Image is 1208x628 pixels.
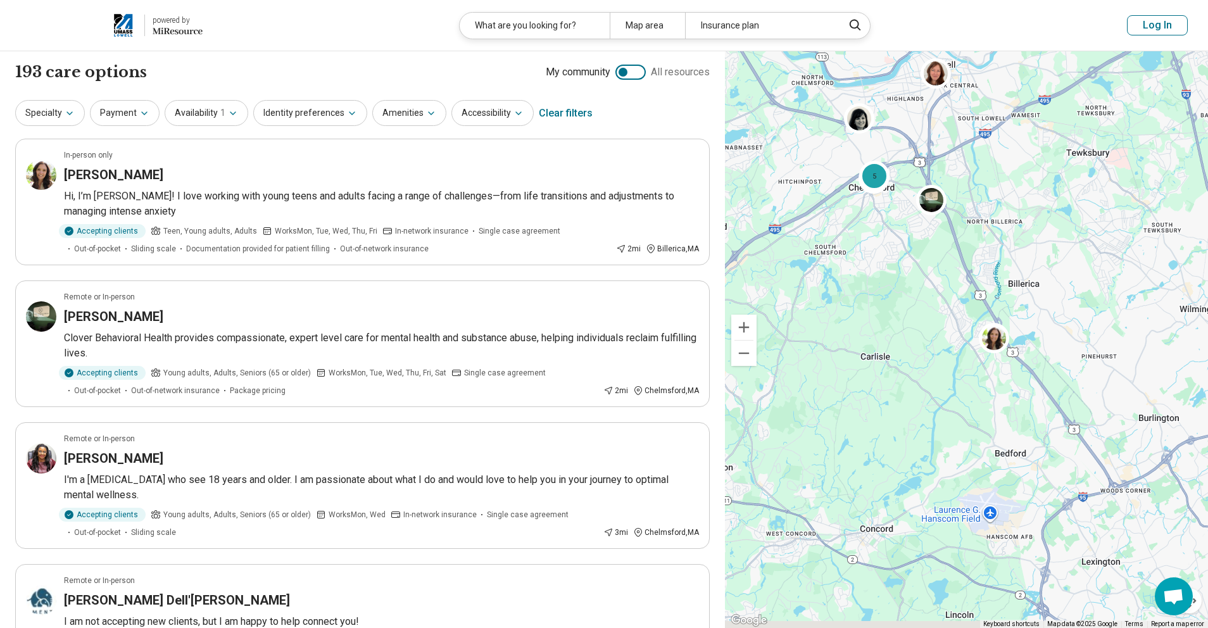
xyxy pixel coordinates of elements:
p: In-person only [64,149,113,161]
span: My community [546,65,610,80]
div: Billerica , MA [646,243,699,254]
span: In-network insurance [395,225,469,237]
span: Documentation provided for patient filling [186,243,330,254]
p: Clover Behavioral Health provides compassionate, expert level care for mental health and substanc... [64,330,699,361]
a: University of Massachusetts, Lowellpowered by [20,10,203,41]
img: University of Massachusetts, Lowell [110,10,137,41]
div: 2 mi [616,243,641,254]
h1: 193 care options [15,61,147,83]
span: Works Mon, Tue, Wed, Thu, Fri [275,225,377,237]
a: Report a map error [1151,620,1204,627]
span: Teen, Young adults, Adults [163,225,257,237]
span: Young adults, Adults, Seniors (65 or older) [163,509,311,520]
span: Out-of-pocket [74,527,121,538]
div: Accepting clients [59,366,146,380]
div: 3 mi [603,527,628,538]
h3: [PERSON_NAME] [64,166,163,184]
div: Open chat [1155,577,1193,615]
span: Out-of-network insurance [131,385,220,396]
button: Log In [1127,15,1188,35]
button: Amenities [372,100,446,126]
span: In-network insurance [403,509,477,520]
button: Availability1 [165,100,248,126]
span: Out-of-pocket [74,385,121,396]
div: 5 [859,161,890,191]
button: Zoom out [731,341,757,366]
h3: [PERSON_NAME] [64,449,163,467]
button: Accessibility [451,100,534,126]
div: Clear filters [539,98,593,129]
button: Payment [90,100,160,126]
span: All resources [651,65,710,80]
p: Remote or In-person [64,433,135,444]
p: Hi, I’m [PERSON_NAME]! I love working with young teens and adults facing a range of challenges—fr... [64,189,699,219]
span: Sliding scale [131,243,176,254]
span: 1 [220,106,225,120]
h3: [PERSON_NAME] [64,308,163,325]
span: Single case agreement [464,367,546,379]
span: Sliding scale [131,527,176,538]
p: Remote or In-person [64,291,135,303]
h3: [PERSON_NAME] Dell'[PERSON_NAME] [64,591,290,609]
span: Single case agreement [487,509,569,520]
button: Identity preferences [253,100,367,126]
div: Insurance plan [685,13,835,39]
span: Works Mon, Tue, Wed, Thu, Fri, Sat [329,367,446,379]
p: I'm a [MEDICAL_DATA] who see 18 years and older. I am passionate about what I do and would love t... [64,472,699,503]
span: Young adults, Adults, Seniors (65 or older) [163,367,311,379]
div: Chelmsford , MA [633,527,699,538]
span: Out-of-network insurance [340,243,429,254]
span: Out-of-pocket [74,243,121,254]
div: Chelmsford , MA [633,385,699,396]
div: What are you looking for? [460,13,610,39]
span: Works Mon, Wed [329,509,386,520]
div: powered by [153,15,203,26]
div: Accepting clients [59,508,146,522]
span: Package pricing [230,385,286,396]
span: Map data ©2025 Google [1047,620,1117,627]
span: Single case agreement [479,225,560,237]
p: Remote or In-person [64,575,135,586]
button: Specialty [15,100,85,126]
div: Map area [610,13,685,39]
div: 2 mi [603,385,628,396]
a: Terms (opens in new tab) [1125,620,1143,627]
button: Zoom in [731,315,757,340]
div: Accepting clients [59,224,146,238]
